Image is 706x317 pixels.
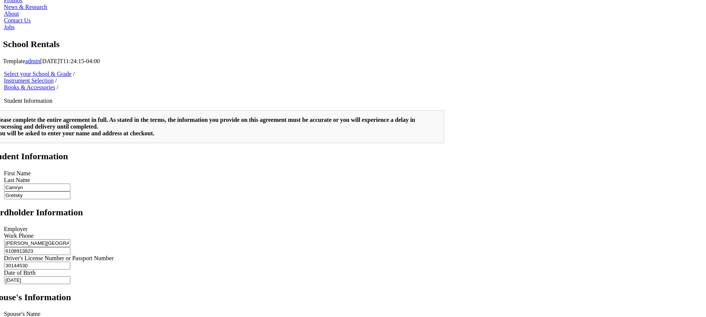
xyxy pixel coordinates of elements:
h1: School Rentals [3,38,703,51]
a: Select your School & Grade [4,71,71,77]
section: Page Title Bar [3,38,703,51]
a: Page 2 [3,72,452,133]
a: admin [25,58,40,64]
button: Document Outline [36,3,82,11]
button: Attachments [84,3,117,11]
li: Work Phone [4,233,444,239]
span: [DATE]T11:24:15-04:00 [40,58,100,64]
span: Document Outline [39,4,79,10]
span: Attachments [87,4,114,10]
span: Template [3,58,25,64]
a: News & Research [4,4,48,10]
button: Thumbnails [3,3,35,11]
a: Books & Accessories [4,84,55,90]
li: Student Information [4,98,444,104]
span: / [73,71,74,77]
span: / [55,77,56,84]
a: Instrument Selection [4,77,54,84]
li: Driver's License Number or Passport Number [4,255,400,262]
span: Thumbnails [6,4,32,10]
li: Employer [4,226,444,233]
li: Date of Birth [4,270,400,276]
li: First Name [4,170,444,177]
a: About [4,10,19,17]
span: / [56,84,58,90]
a: Jobs [4,24,15,30]
a: Page 1 [3,11,452,72]
a: Contact Us [4,17,31,24]
li: Last Name [4,177,444,184]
